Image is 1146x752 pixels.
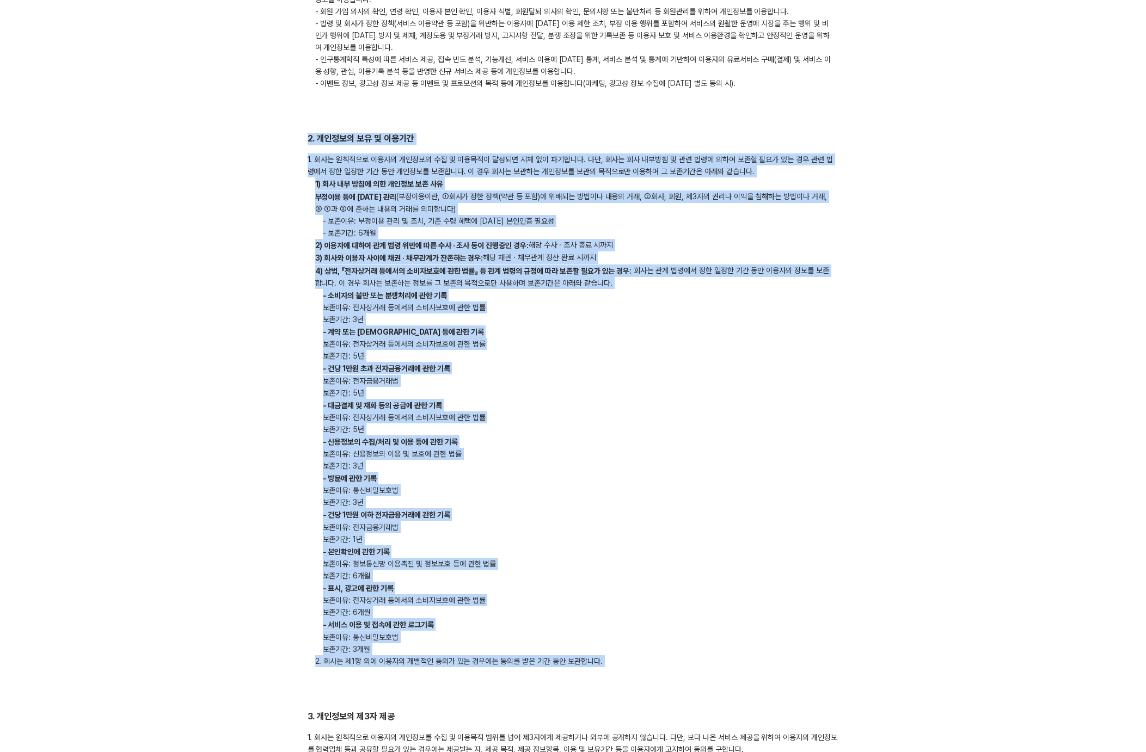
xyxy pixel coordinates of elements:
[315,633,407,642] span: 보존이유: 통신비밀보호법
[315,229,384,237] span: - 보존기간: 6개월
[315,608,379,617] span: 보존기간: 6개월
[323,584,394,593] b: - 표시, 광고에 관한 기록
[308,251,839,264] p: 해당 채권 · 채무관계 정산 완료 시까지
[315,523,407,532] span: 보존이유: 전자금융거래법
[315,254,483,263] b: 3) 회사와 이용자 사이에 채권 · 채무관계가 잔존하는 경우:
[315,315,372,324] span: 보존기간: 3년
[323,474,377,483] b: - 방문에 관한 기록
[315,267,632,275] b: 4) 상법, 『전자상거래 등에서의 소비자보호에 관한 법률』 등 관계 법령의 규정에 따라 보존할 필요가 있는 경우:
[315,645,378,654] span: 보존기간: 3개월
[323,328,485,336] b: - 계약 또는 [DEMOGRAPHIC_DATA] 등에 관한 기록
[315,340,493,348] span: 보존이유: 전자상거래 등에서의 소비자보호에 관한 법률
[308,711,839,723] h2: 3. 개인정보의 제3자 제공
[315,241,529,250] b: 2) 이용자에 대하여 관계 법령 위반에 따른 수사 · 조사 등이 진행중인 경우:
[315,217,562,225] span: - 보존이유: 부정이용 관리 및 조치, 기존 수령 혜택에 [DATE] 본인인증 필요성
[315,352,372,360] span: 보존기간: 5년
[308,17,839,53] p: - 법령 및 회사가 정한 정책(서비스 이용약관 등 포함)을 위반하는 이용자에 [DATE] 이용 제한 조치, 부정 이용 행위를 포함하여 서비스의 원활한 운영에 지장을 주는 행위...
[315,449,469,458] span: 보존이유: 신용정보의 이용 및 보호에 관한 법률
[315,413,493,422] span: 보존이유: 전자상거래 등에서의 소비자보호에 관한 법률
[315,425,372,434] span: 보존기간: 5년
[323,401,442,410] b: - 대금결제 및 재화 등의 공급에 관한 기록
[323,547,390,556] b: - 본인확인에 관한 기록
[315,486,407,495] span: 보존이유: 통신비밀보호법
[308,5,839,17] p: - 회원 가입 의사의 확인, 연령 확인, 이용자 본인 확인, 이용자 식별, 회원탈퇴 의사의 확인, 문의사항 또는 불만처리 등 회원관리를 위하여 개인정보를 이용합니다.
[308,133,839,145] h2: 2. 개인정보의 보유 및 이용기간
[308,77,839,89] p: - 이벤트 정보, 광고성 정보 제공 등 이벤트 및 프로모션의 목적 등에 개인정보를 이용합니다(마케팅, 광고성 정보 수집에 [DATE] 별도 동의 시).
[323,365,450,373] b: - 건당 1만원 초과 전자금융거래에 관한 기록
[308,655,839,667] p: 2. 회사는 제1항 외에 이용자의 개별적인 동의가 있는 경우에는 동의를 받은 기간 동안 보관합니다.
[315,303,493,312] span: 보존이유: 전자상거래 등에서의 소비자보호에 관한 법률
[323,437,458,446] b: - 신용정보의 수집/처리 및 이용 등에 관한 기록
[315,535,371,544] span: 보존기간: 1년
[323,291,447,300] b: - 소비자의 불만 또는 분쟁처리에 관한 기록
[315,180,443,189] b: 1) 회사 내부 방침에 의한 개인정보 보존 사유
[308,153,839,667] div: 1. 회사는 원칙적으로 이용자의 개인정보의 수집 및 이용목적이 달성되면 지체 없이 파기합니다. 다만, 회사는 회사 내부방침 및 관련 법령에 의하여 보존할 필요가 있는 경우 관...
[308,53,839,77] p: - 인구통계학적 특성에 따른 서비스 제공, 접속 빈도 분석, 기능개선, 서비스 이용에 [DATE] 통계, 서비스 분석 및 통계에 기반하여 이용자의 유료서비스 구매(결제) 및 ...
[323,621,434,630] b: - 서비스 이용 및 접속에 관한 로그기록
[323,511,450,520] b: - 건당 1만원 이하 전자금융거래에 관한 기록
[315,193,396,201] b: 부정이용 등에 [DATE] 관리
[315,377,407,385] span: 보존이유: 전자금융거래법
[315,498,372,507] span: 보존기간: 3년
[315,571,379,580] span: 보존기간: 6개월
[315,461,372,470] span: 보존기간: 3년
[308,264,839,289] p: 회사는 관계 법령에서 정한 일정한 기간 동안 이용자의 정보를 보존합니다. 이 경우 회사는 보존하는 정보를 그 보존의 목적으로만 사용하며 보존기간은 아래와 같습니다.
[315,596,493,605] span: 보존이유: 전자상거래 등에서의 소비자보호에 관한 법률
[308,190,839,215] p: (부정이용이란, ①회사가 정한 정책(약관 등 포함)에 위배되는 방법이나 내용의 거래, ②회사, 회원, 제3자의 권리나 이익을 침해하는 방법이나 거래, ③ ①과 ②에 준하는 내...
[308,239,839,251] p: 해당 수사 · 조사 종료 시까지
[315,389,372,397] span: 보존기간: 5년
[315,559,504,568] span: 보존이유: 정보통신망 이용촉진 및 정보보호 등에 관한 법률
